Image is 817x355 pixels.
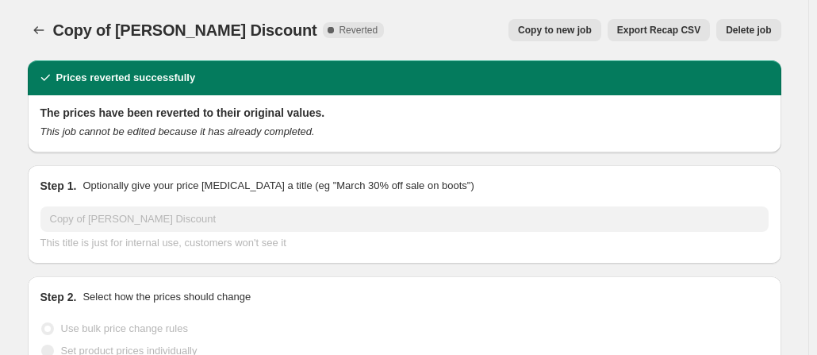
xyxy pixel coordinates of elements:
span: Use bulk price change rules [61,322,188,334]
h2: Prices reverted successfully [56,70,196,86]
span: Reverted [339,24,378,37]
button: Price change jobs [28,19,50,41]
p: Select how the prices should change [82,289,251,305]
span: Copy of [PERSON_NAME] Discount [53,21,317,39]
p: Optionally give your price [MEDICAL_DATA] a title (eg "March 30% off sale on boots") [82,178,474,194]
h2: Step 1. [40,178,77,194]
button: Copy to new job [508,19,601,41]
h2: The prices have been reverted to their original values. [40,105,769,121]
button: Delete job [716,19,781,41]
span: Export Recap CSV [617,24,700,37]
h2: Step 2. [40,289,77,305]
input: 30% off holiday sale [40,206,769,232]
span: Copy to new job [518,24,592,37]
span: This title is just for internal use, customers won't see it [40,237,286,249]
button: Export Recap CSV [608,19,710,41]
span: Delete job [726,24,771,37]
i: This job cannot be edited because it has already completed. [40,125,315,137]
